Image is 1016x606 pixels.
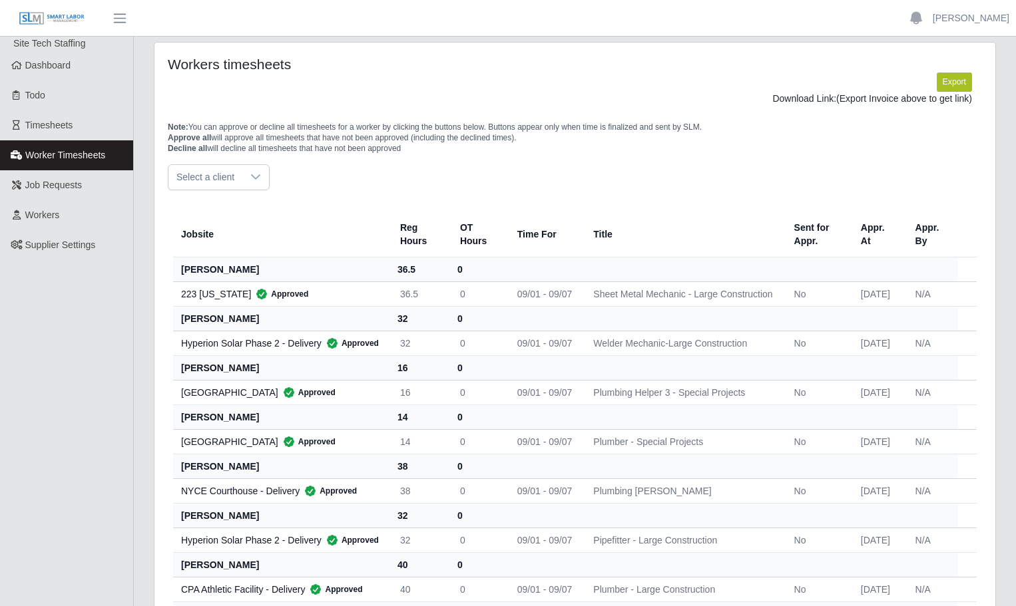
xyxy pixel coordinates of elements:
[507,478,583,503] td: 09/01 - 09/07
[173,306,389,331] th: [PERSON_NAME]
[173,355,389,380] th: [PERSON_NAME]
[173,454,389,478] th: [PERSON_NAME]
[507,212,583,257] th: Time For
[322,533,379,547] span: Approved
[905,212,958,257] th: Appr. By
[389,478,449,503] td: 38
[168,165,242,190] span: Select a client
[836,93,972,104] span: (Export Invoice above to get link)
[181,337,379,350] div: Hyperion Solar Phase 2 - Delivery
[784,429,850,454] td: No
[449,257,507,281] th: 0
[784,478,850,503] td: No
[449,577,507,601] td: 0
[583,331,783,355] td: Welder Mechanic-Large Construction
[583,528,783,552] td: Pipefitter - Large Construction
[181,386,379,399] div: [GEOGRAPHIC_DATA]
[278,435,336,448] span: Approved
[850,429,905,454] td: [DATE]
[449,552,507,577] th: 0
[784,212,850,257] th: Sent for Appr.
[905,528,958,552] td: N/A
[389,454,449,478] th: 38
[300,484,357,498] span: Approved
[449,281,507,306] td: 0
[389,528,449,552] td: 32
[305,583,362,596] span: Approved
[389,552,449,577] th: 40
[507,380,583,404] td: 09/01 - 09/07
[449,212,507,257] th: OT Hours
[784,331,850,355] td: No
[449,454,507,478] th: 0
[905,478,958,503] td: N/A
[181,484,379,498] div: NYCE Courthouse - Delivery
[784,528,850,552] td: No
[389,429,449,454] td: 14
[449,478,507,503] td: 0
[389,306,449,331] th: 32
[181,287,379,301] div: 223 [US_STATE]
[389,331,449,355] td: 32
[850,478,905,503] td: [DATE]
[389,577,449,601] td: 40
[173,552,389,577] th: [PERSON_NAME]
[25,150,105,160] span: Worker Timesheets
[168,144,207,153] span: Decline all
[389,380,449,404] td: 16
[507,331,583,355] td: 09/01 - 09/07
[905,429,958,454] td: N/A
[251,287,308,301] span: Approved
[905,281,958,306] td: N/A
[389,257,449,281] th: 36.5
[933,11,1009,25] a: [PERSON_NAME]
[850,281,905,306] td: [DATE]
[278,386,336,399] span: Approved
[850,331,905,355] td: [DATE]
[583,380,783,404] td: Plumbing Helper 3 - Special Projects
[449,331,507,355] td: 0
[389,503,449,528] th: 32
[181,435,379,448] div: [GEOGRAPHIC_DATA]
[25,90,45,100] span: Todo
[449,306,507,331] th: 0
[173,404,389,429] th: [PERSON_NAME]
[449,355,507,380] th: 0
[449,528,507,552] td: 0
[905,331,958,355] td: N/A
[168,133,211,142] span: Approve all
[181,533,379,547] div: Hyperion Solar Phase 2 - Delivery
[173,257,389,281] th: [PERSON_NAME]
[507,429,583,454] td: 09/01 - 09/07
[850,380,905,404] td: [DATE]
[905,577,958,601] td: N/A
[25,180,83,190] span: Job Requests
[25,239,96,250] span: Supplier Settings
[389,355,449,380] th: 16
[449,503,507,528] th: 0
[25,60,71,71] span: Dashboard
[850,528,905,552] td: [DATE]
[19,11,85,26] img: SLM Logo
[784,281,850,306] td: No
[850,212,905,257] th: Appr. At
[583,429,783,454] td: Plumber - Special Projects
[178,92,972,106] div: Download Link:
[583,577,783,601] td: Plumber - Large Construction
[905,380,958,404] td: N/A
[507,577,583,601] td: 09/01 - 09/07
[168,122,982,154] p: You can approve or decline all timesheets for a worker by clicking the buttons below. Buttons app...
[449,380,507,404] td: 0
[25,210,60,220] span: Workers
[25,120,73,130] span: Timesheets
[583,212,783,257] th: Title
[507,281,583,306] td: 09/01 - 09/07
[173,503,389,528] th: [PERSON_NAME]
[583,478,783,503] td: Plumbing [PERSON_NAME]
[449,429,507,454] td: 0
[168,122,188,132] span: Note:
[850,577,905,601] td: [DATE]
[168,56,495,73] h4: Workers timesheets
[784,577,850,601] td: No
[507,528,583,552] td: 09/01 - 09/07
